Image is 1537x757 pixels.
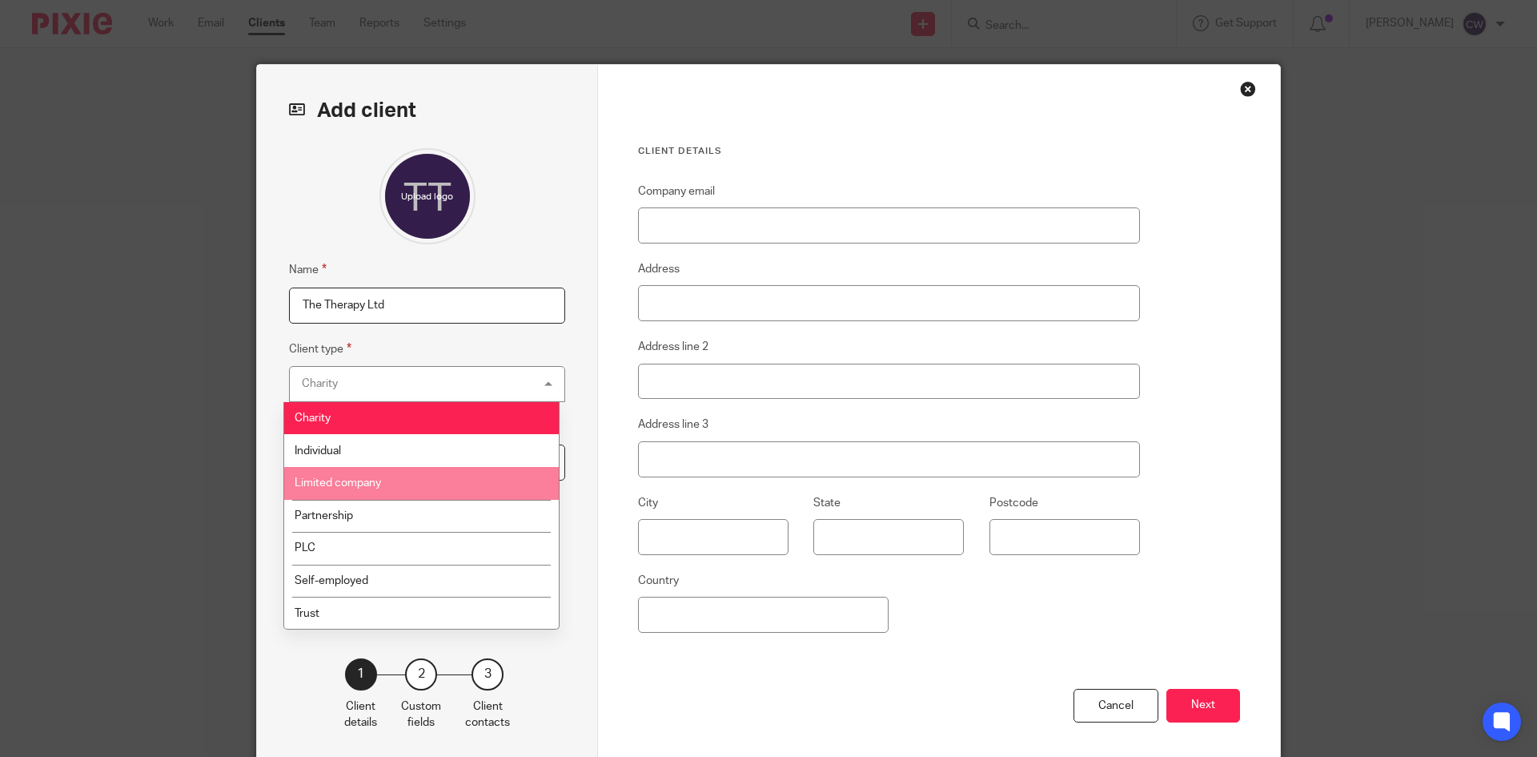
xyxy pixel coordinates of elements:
span: Self-employed [295,575,368,586]
label: State [813,495,841,511]
label: Postcode [989,495,1038,511]
label: Country [638,573,679,589]
h3: Client details [638,145,1140,158]
span: Partnership [295,510,353,521]
span: PLC [295,542,315,554]
button: Next [1166,689,1240,723]
label: Client type [289,340,351,358]
span: Individual [295,445,341,457]
span: Limited company [295,477,381,489]
span: Charity [295,413,331,424]
div: 3 [472,658,504,691]
p: Custom fields [401,699,441,731]
label: Company email [638,183,715,199]
div: Cancel [1073,689,1158,723]
h2: Add client [289,97,565,124]
p: Client details [344,699,377,731]
span: Trust [295,608,319,619]
div: Close this dialog window [1240,81,1256,97]
div: Charity [302,378,338,389]
div: 2 [405,658,437,691]
div: 1 [345,658,377,691]
label: Address line 3 [638,417,708,433]
label: Name [289,260,327,279]
label: Address line 2 [638,339,708,355]
p: Client contacts [465,699,510,731]
label: Address [638,261,680,277]
label: City [638,495,658,511]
